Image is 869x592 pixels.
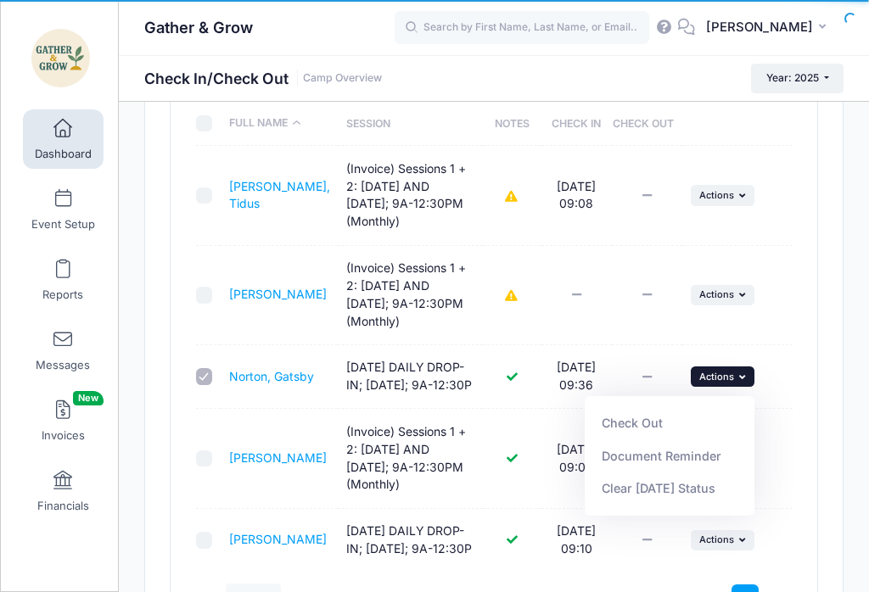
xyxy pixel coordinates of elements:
[541,409,612,508] td: [DATE] 09:02
[483,101,541,146] th: Notes: activate to sort column ascending
[23,180,104,239] a: Event Setup
[144,8,253,47] h1: Gather & Grow
[73,391,104,405] span: New
[229,369,314,383] a: Norton, Gatsby
[31,217,95,232] span: Event Setup
[42,428,85,443] span: Invoices
[699,371,734,383] span: Actions
[23,461,104,521] a: Financials
[751,64,844,92] button: Year: 2025
[42,288,83,302] span: Reports
[691,530,755,550] button: Actions
[691,285,755,305] button: Actions
[593,407,747,439] a: Check Out
[338,101,483,146] th: Session: activate to sort column ascending
[23,109,104,169] a: Dashboard
[23,391,104,450] a: InvoicesNew
[338,146,483,245] td: (Invoice) Sessions 1 + 2: [DATE] AND [DATE]; 9A-12:30PM (Monthly)
[338,246,483,345] td: (Invoice) Sessions 1 + 2: [DATE] AND [DATE]; 9A-12:30PM (Monthly)
[229,287,327,301] a: [PERSON_NAME]
[691,185,755,205] button: Actions
[699,533,734,545] span: Actions
[144,70,382,87] h1: Check In/Check Out
[593,472,747,505] a: Clear [DATE] Status
[229,532,327,546] a: [PERSON_NAME]
[541,101,612,146] th: Check In: activate to sort column ascending
[766,71,819,84] span: Year: 2025
[699,288,734,300] span: Actions
[221,101,339,146] th: Full Name: activate to sort column descending
[699,189,734,201] span: Actions
[303,72,382,85] a: Camp Overview
[541,146,612,245] td: [DATE] 09:08
[29,26,93,90] img: Gather & Grow
[37,499,89,513] span: Financials
[23,321,104,380] a: Messages
[695,8,844,47] button: [PERSON_NAME]
[691,366,755,387] button: Actions
[706,18,813,36] span: [PERSON_NAME]
[541,345,612,409] td: [DATE] 09:36
[541,509,612,572] td: [DATE] 09:10
[35,147,92,161] span: Dashboard
[36,358,90,372] span: Messages
[338,409,483,508] td: (Invoice) Sessions 1 + 2: [DATE] AND [DATE]; 9A-12:30PM (Monthly)
[338,509,483,572] td: [DATE] DAILY DROP-IN; [DATE]; 9A-12:30P
[338,345,483,409] td: [DATE] DAILY DROP-IN; [DATE]; 9A-12:30P
[229,179,330,211] a: [PERSON_NAME], Tidus
[229,450,327,465] a: [PERSON_NAME]
[1,18,120,98] a: Gather & Grow
[23,250,104,310] a: Reports
[395,11,649,45] input: Search by First Name, Last Name, or Email...
[593,439,747,472] a: Document Reminder
[612,101,682,146] th: Check Out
